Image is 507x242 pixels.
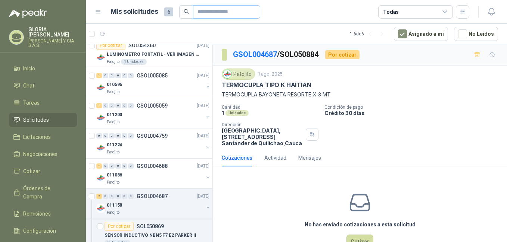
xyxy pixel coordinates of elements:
[122,194,127,199] div: 0
[96,83,105,92] img: Company Logo
[305,220,416,229] h3: No has enviado cotizaciones a esta solicitud
[96,71,211,95] a: 1 0 0 0 0 0 GSOL005085[DATE] Company Logo010596Patojito
[115,163,121,169] div: 0
[28,39,77,48] p: [PERSON_NAME] Y CIA S.A.S.
[9,147,77,161] a: Negociaciones
[222,105,318,110] p: Cantidad
[86,38,212,68] a: Por cotizarSOL054260[DATE] Company LogoLUMINOMETRO PORTATIL - VER IMAGEN ADJUNTAPatojito1 Unidades
[23,184,70,201] span: Órdenes de Compra
[225,110,249,116] div: Unidades
[394,27,448,41] button: Asignado a mi
[105,232,196,239] p: SENSOR INDUCTIVO NBN5 F7 E2 PARKER II
[115,133,121,138] div: 0
[23,133,51,141] span: Licitaciones
[222,154,252,162] div: Cotizaciones
[137,194,168,199] p: GSOL004687
[137,73,168,78] p: GSOL005085
[103,133,108,138] div: 0
[122,103,127,108] div: 0
[197,102,209,109] p: [DATE]
[325,50,360,59] div: Por cotizar
[383,8,399,16] div: Todas
[107,149,119,155] p: Patojito
[107,210,119,216] p: Patojito
[9,181,77,204] a: Órdenes de Compra
[233,50,277,59] a: GSOL004687
[23,99,40,107] span: Tareas
[96,194,102,199] div: 2
[107,59,119,65] p: Patojito
[96,133,102,138] div: 0
[96,162,211,185] a: 1 0 0 0 0 0 GSOL004688[DATE] Company Logo011086Patojito
[128,73,134,78] div: 0
[115,194,121,199] div: 0
[137,103,168,108] p: GSOL005059
[122,133,127,138] div: 0
[111,6,158,17] h1: Mis solicitudes
[96,204,105,213] img: Company Logo
[197,133,209,140] p: [DATE]
[298,154,321,162] div: Mensajes
[122,73,127,78] div: 0
[23,167,40,175] span: Cotizar
[233,49,319,60] p: / SOL050884
[197,72,209,79] p: [DATE]
[9,130,77,144] a: Licitaciones
[23,82,34,90] span: Chat
[23,227,56,235] span: Configuración
[28,27,77,37] p: GLORIA [PERSON_NAME]
[122,163,127,169] div: 0
[105,222,134,231] div: Por cotizar
[128,163,134,169] div: 0
[222,122,303,127] p: Dirección
[222,110,224,116] p: 1
[128,43,156,48] p: SOL054260
[96,103,102,108] div: 1
[103,73,108,78] div: 0
[9,9,47,18] img: Logo peakr
[107,111,122,118] p: 011200
[103,194,108,199] div: 0
[137,224,164,229] p: SOL050869
[96,53,105,62] img: Company Logo
[9,224,77,238] a: Configuración
[107,172,122,179] p: 011086
[109,163,115,169] div: 0
[96,192,211,216] a: 2 0 0 0 0 0 GSOL004687[DATE] Company Logo011158Patojito
[107,179,119,185] p: Patojito
[264,154,286,162] div: Actividad
[107,81,122,88] p: 010596
[107,89,119,95] p: Patojito
[103,103,108,108] div: 0
[137,133,168,138] p: GSOL004759
[107,202,122,209] p: 011158
[23,116,49,124] span: Solicitudes
[96,101,211,125] a: 1 0 0 0 0 0 GSOL005059[DATE] Company Logo011200Patojito
[23,150,57,158] span: Negociaciones
[96,163,102,169] div: 1
[454,27,498,41] button: No Leídos
[223,70,231,78] img: Company Logo
[107,141,122,149] p: 011224
[137,163,168,169] p: GSOL004688
[350,28,388,40] div: 1 - 6 de 6
[164,7,173,16] span: 6
[222,81,311,89] p: TERMOCUPLA TIPO K HAITIAN
[115,73,121,78] div: 0
[109,103,115,108] div: 0
[96,113,105,122] img: Company Logo
[9,207,77,221] a: Remisiones
[115,103,121,108] div: 0
[184,9,189,14] span: search
[121,59,147,65] div: 1 Unidades
[9,96,77,110] a: Tareas
[9,164,77,178] a: Cotizar
[96,131,211,155] a: 0 0 0 0 0 0 GSOL004759[DATE] Company Logo011224Patojito
[9,79,77,93] a: Chat
[222,90,498,99] p: TERMOCUPLA BAYONETA RESORTE X 3 MT
[222,69,255,80] div: Patojito
[23,64,35,73] span: Inicio
[197,163,209,170] p: [DATE]
[109,133,115,138] div: 0
[128,103,134,108] div: 0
